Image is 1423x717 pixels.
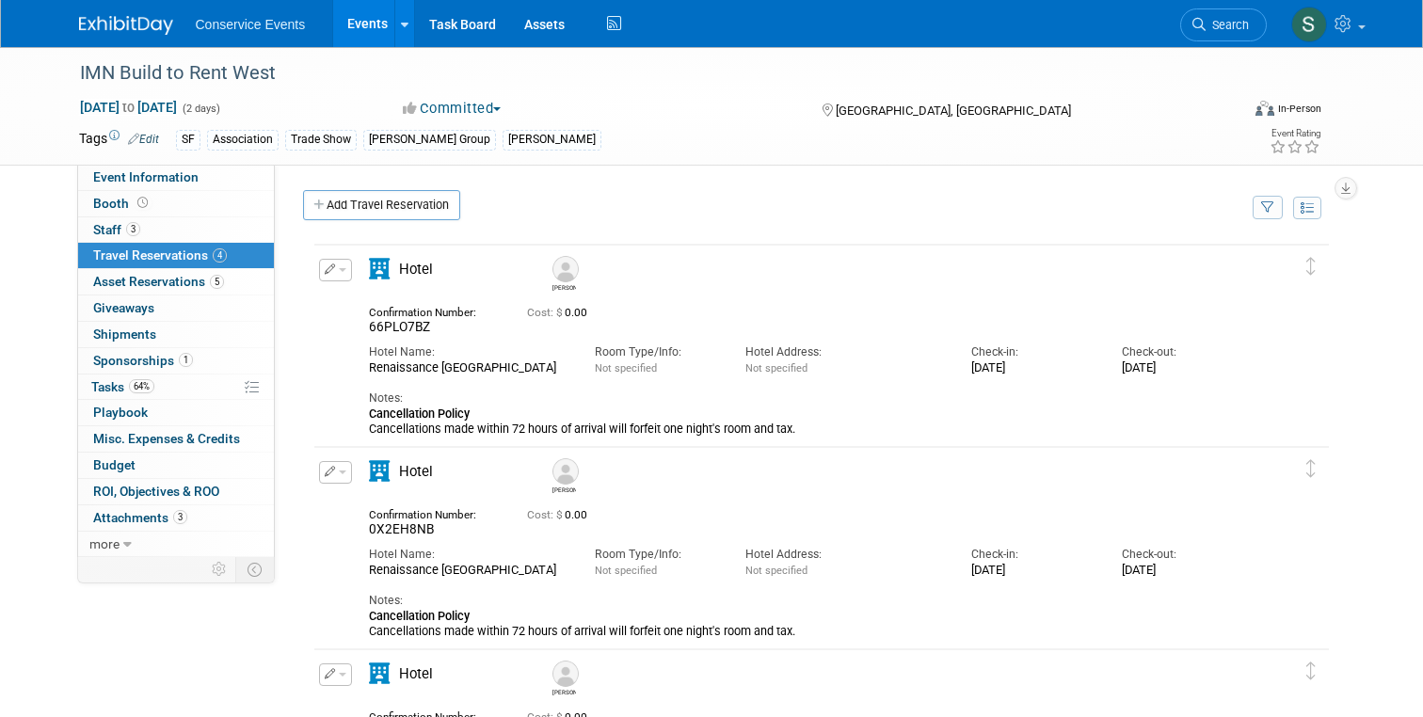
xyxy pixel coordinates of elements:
a: Giveaways [78,295,274,321]
div: [PERSON_NAME] [503,130,601,150]
div: Mike Heap [552,687,576,697]
div: Ian Clark [552,282,576,293]
div: Kimberly Watkins [552,485,576,495]
span: Playbook [93,405,148,420]
td: Personalize Event Tab Strip [203,557,236,582]
div: Hotel Address: [745,547,943,563]
a: Playbook [78,400,274,425]
div: [DATE] [971,563,1094,578]
span: 4 [213,248,227,263]
span: Not specified [595,362,657,374]
td: Tags [79,129,159,151]
b: Cancellation Policy [369,609,470,623]
a: Budget [78,453,274,478]
i: Click and drag to move item [1306,257,1316,275]
i: Filter by Traveler [1261,202,1274,215]
div: Hotel Address: [745,344,943,360]
span: 66PLO7BZ [369,319,430,334]
span: Attachments [93,510,187,525]
img: Savannah Doctor [1291,7,1327,42]
a: Shipments [78,322,274,347]
span: 5 [210,275,224,289]
div: Hotel Name: [369,344,567,360]
a: Event Information [78,165,274,190]
a: Staff3 [78,217,274,243]
i: Hotel [369,663,390,684]
span: Not specified [595,565,657,577]
span: 0.00 [527,306,595,319]
div: [DATE] [971,360,1094,375]
div: Notes: [369,593,1245,609]
span: (2 days) [181,103,220,115]
div: Notes: [369,390,1245,406]
span: Tasks [91,379,154,394]
span: Giveaways [93,300,154,315]
div: Confirmation Number: [369,502,499,521]
span: Sponsorships [93,353,193,368]
span: Asset Reservations [93,274,224,289]
a: Asset Reservations5 [78,269,274,295]
span: Not specified [745,565,807,577]
div: Mike Heap [548,661,581,697]
i: Hotel [369,259,390,279]
img: Kimberly Watkins [552,458,579,485]
div: Event Rating [1270,129,1320,138]
div: Room Type/Info: [595,547,717,563]
span: Cost: $ [527,508,565,521]
a: Add Travel Reservation [303,190,460,220]
span: Hotel [399,463,433,480]
a: Misc. Expenses & Credits [78,426,274,452]
td: Toggle Event Tabs [235,557,274,582]
span: Event Information [93,169,199,184]
span: more [89,536,120,551]
span: Budget [93,457,136,472]
div: Room Type/Info: [595,344,717,360]
span: to [120,100,137,115]
span: Booth [93,196,152,211]
div: Hotel Name: [369,547,567,563]
a: Edit [128,133,159,146]
div: IMN Build to Rent West [73,56,1216,90]
div: Ian Clark [548,256,581,293]
span: Conservice Events [196,17,306,32]
span: Search [1206,18,1249,32]
span: 1 [179,353,193,367]
div: [PERSON_NAME] Group [363,130,496,150]
div: Association [207,130,279,150]
button: Committed [396,99,508,119]
a: Sponsorships1 [78,348,274,374]
a: Booth [78,191,274,216]
span: ROI, Objectives & ROO [93,484,219,499]
a: ROI, Objectives & ROO [78,479,274,504]
span: Misc. Expenses & Credits [93,431,240,446]
i: Click and drag to move item [1306,459,1316,477]
span: Staff [93,222,140,237]
span: [GEOGRAPHIC_DATA], [GEOGRAPHIC_DATA] [836,104,1071,118]
a: Attachments3 [78,505,274,531]
a: Travel Reservations4 [78,243,274,268]
span: Not specified [745,362,807,374]
i: Click and drag to move item [1306,661,1316,679]
img: ExhibitDay [79,16,173,35]
div: Check-in: [971,344,1094,360]
div: Check-in: [971,547,1094,563]
span: 3 [173,510,187,524]
span: 3 [126,222,140,236]
div: Cancellations made within 72 hours of arrival will forfeit one night's room and tax. [369,406,1245,437]
i: Hotel [369,461,390,482]
div: Renaissance [GEOGRAPHIC_DATA] [369,360,567,375]
a: more [78,532,274,557]
div: In-Person [1277,102,1321,116]
span: Cost: $ [527,306,565,319]
span: Hotel [399,261,433,278]
div: Renaissance [GEOGRAPHIC_DATA] [369,563,567,578]
a: Search [1180,8,1267,41]
div: Check-out: [1122,547,1244,563]
div: Event Format [1138,98,1321,126]
img: Ian Clark [552,256,579,282]
div: Confirmation Number: [369,300,499,319]
div: SF [176,130,200,150]
div: Trade Show [285,130,357,150]
img: Mike Heap [552,661,579,687]
div: Cancellations made within 72 hours of arrival will forfeit one night's room and tax. [369,609,1245,639]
